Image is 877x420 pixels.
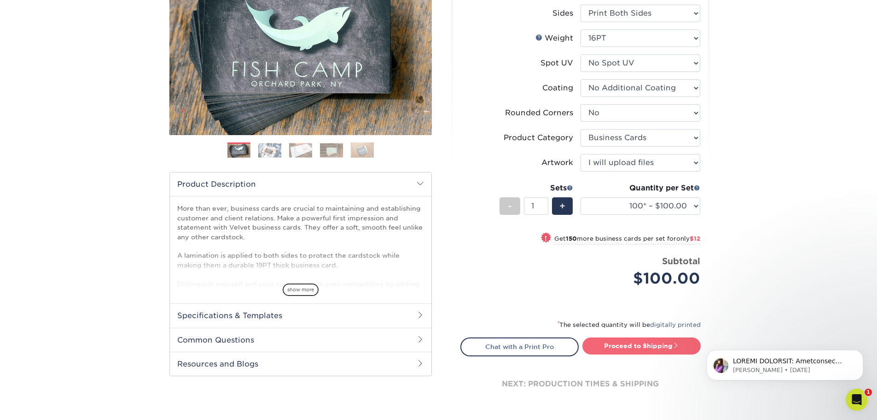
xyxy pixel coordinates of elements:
span: $12 [690,235,700,242]
h2: Product Description [170,172,431,196]
iframe: Intercom notifications message [693,331,877,395]
h2: Common Questions [170,328,431,352]
p: More than ever, business cards are crucial to maintaining and establishing customer and client re... [177,204,424,354]
div: Weight [535,33,573,44]
span: only [676,235,700,242]
img: Business Cards 05 [351,142,374,158]
div: Sets [499,183,573,194]
div: Rounded Corners [505,107,573,118]
div: next: production times & shipping [460,356,701,412]
div: Artwork [541,157,573,168]
h2: Resources and Blogs [170,352,431,376]
div: Coating [542,83,573,94]
span: + [559,199,565,213]
span: show more [283,284,319,296]
a: Proceed to Shipping [582,337,701,354]
img: Business Cards 04 [320,143,343,157]
span: ! [545,233,547,243]
a: digitally printed [650,321,701,328]
img: Business Cards 02 [258,143,281,157]
div: Sides [552,8,573,19]
a: Chat with a Print Pro [460,337,579,356]
small: The selected quantity will be [558,321,701,328]
img: Business Cards 01 [227,139,250,162]
div: $100.00 [587,267,700,290]
div: Product Category [504,132,573,143]
span: 1 [865,389,872,396]
div: Quantity per Set [581,183,700,194]
strong: 150 [566,235,577,242]
iframe: Intercom live chat [846,389,868,411]
small: Get more business cards per set for [554,235,700,244]
span: - [508,199,512,213]
strong: Subtotal [662,256,700,266]
div: Spot UV [540,58,573,69]
img: Business Cards 03 [289,143,312,157]
h2: Specifications & Templates [170,303,431,327]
